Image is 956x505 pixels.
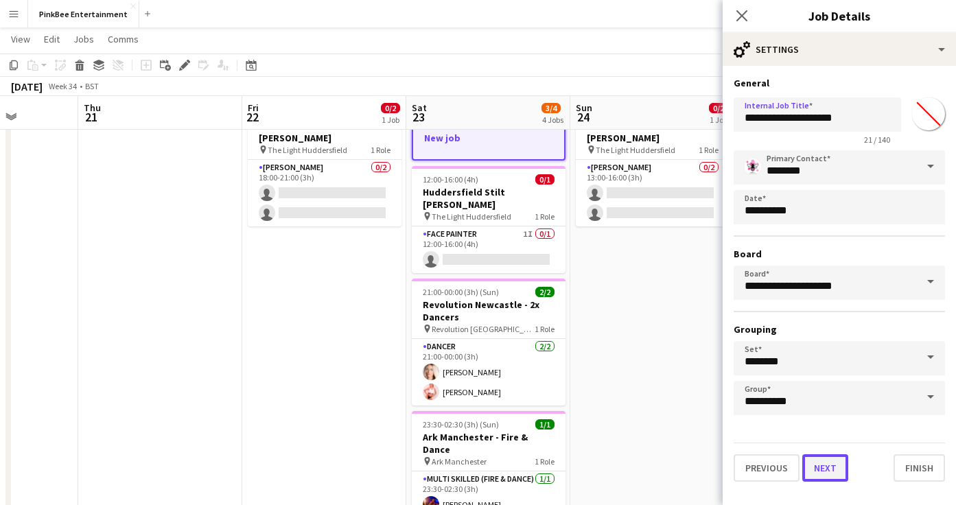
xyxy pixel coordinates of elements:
span: 23 [410,109,427,125]
span: Jobs [73,33,94,45]
span: 0/2 [709,103,728,113]
span: 3/4 [541,103,561,113]
span: 1 Role [699,145,719,155]
span: Ark Manchester [432,456,487,467]
a: Comms [102,30,144,48]
span: Sun [576,102,592,114]
span: 22 [246,109,259,125]
span: 1 Role [371,145,390,155]
app-job-card: 21:00-00:00 (3h) (Sun)2/2Revolution Newcastle - 2x Dancers Revolution [GEOGRAPHIC_DATA]1 RoleDanc... [412,279,566,406]
button: Next [802,454,848,482]
app-card-role: Face Painter1I0/112:00-16:00 (4h) [412,226,566,273]
span: The Light Huddersfield [268,145,347,155]
app-card-role: [PERSON_NAME]0/218:00-21:00 (3h) [248,160,401,226]
span: 23:30-02:30 (3h) (Sun) [423,419,499,430]
button: Finish [894,454,945,482]
span: View [11,33,30,45]
h3: New job [413,132,564,144]
app-job-card: 18:00-21:00 (3h)0/2Huddersfield Stilt [PERSON_NAME] The Light Huddersfield1 Role[PERSON_NAME]0/21... [248,99,401,226]
h3: Grouping [734,323,945,336]
div: 1 Job [710,115,727,125]
h3: Huddersfield Stilt [PERSON_NAME] [412,186,566,211]
h3: General [734,77,945,89]
span: The Light Huddersfield [432,211,511,222]
app-card-role: Dancer2/221:00-00:00 (3h)[PERSON_NAME][PERSON_NAME] [412,339,566,406]
div: 4 Jobs [542,115,563,125]
span: Fri [248,102,259,114]
span: Sat [412,102,427,114]
div: [DATE] [11,80,43,93]
app-job-card: 13:00-16:00 (3h)0/2Huddersfield Stilt [PERSON_NAME] The Light Huddersfield1 Role[PERSON_NAME]0/21... [576,99,730,226]
app-card-role: [PERSON_NAME]0/213:00-16:00 (3h) [576,160,730,226]
h3: Huddersfield Stilt [PERSON_NAME] [248,119,401,144]
div: BST [85,81,99,91]
span: 24 [574,109,592,125]
h3: Revolution Newcastle - 2x Dancers [412,298,566,323]
span: 0/2 [381,103,400,113]
a: View [5,30,36,48]
span: Comms [108,33,139,45]
span: 1/1 [535,419,555,430]
span: 12:00-16:00 (4h) [423,174,478,185]
span: 21 [82,109,101,125]
span: 1 Role [535,211,555,222]
span: 21:00-00:00 (3h) (Sun) [423,287,499,297]
span: 1 Role [535,324,555,334]
span: 0/1 [535,174,555,185]
h3: Huddersfield Stilt [PERSON_NAME] [576,119,730,144]
div: Settings [723,33,956,66]
a: Jobs [68,30,100,48]
span: The Light Huddersfield [596,145,675,155]
app-job-card: 12:00-16:00 (4h)0/1Huddersfield Stilt [PERSON_NAME] The Light Huddersfield1 RoleFace Painter1I0/1... [412,166,566,273]
h3: Job Details [723,7,956,25]
h3: Board [734,248,945,260]
button: Previous [734,454,800,482]
span: Thu [84,102,101,114]
div: 1 Job [382,115,399,125]
button: PinkBee Entertainment [28,1,139,27]
h3: Ark Manchester - Fire & Dance [412,431,566,456]
span: Edit [44,33,60,45]
a: Edit [38,30,65,48]
span: Revolution [GEOGRAPHIC_DATA] [432,324,535,334]
span: 21 / 140 [853,134,901,145]
span: Week 34 [45,81,80,91]
app-job-card: DraftNew job [412,99,566,161]
span: 2/2 [535,287,555,297]
span: 1 Role [535,456,555,467]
